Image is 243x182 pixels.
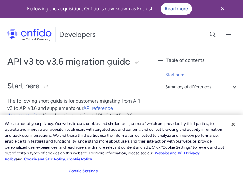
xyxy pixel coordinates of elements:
[227,118,240,131] button: Close
[165,71,238,79] a: Start here
[165,83,238,91] a: Summary of differences
[205,27,221,42] button: Open search button
[157,57,238,64] div: Table of contents
[5,151,199,161] a: More information about our cookie policy., opens in a new tab
[209,31,217,38] svg: Open search button
[211,1,234,16] button: Close banner
[7,81,145,91] h2: Start here
[67,157,92,161] a: Cookie Policy
[221,27,236,42] button: Open navigation menu button
[161,3,192,15] a: Read more
[7,3,211,15] div: Following the acquisition, Onfido is now known as Entrust.
[7,97,145,141] p: The following short guide is for customers migrating from API v3 to API v3.6 and supplements our ...
[59,30,96,39] h1: Developers
[64,165,102,177] button: Cookie Settings
[219,5,226,12] svg: Close banner
[7,29,52,41] img: Onfido Logo
[24,157,66,161] a: Cookie and SDK Policy.
[5,121,226,162] div: We care about your privacy. Our website uses cookies and similar tools, some of which are provide...
[7,56,145,68] h1: API v3 to v3.6 migration guide
[224,31,232,38] svg: Open navigation menu button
